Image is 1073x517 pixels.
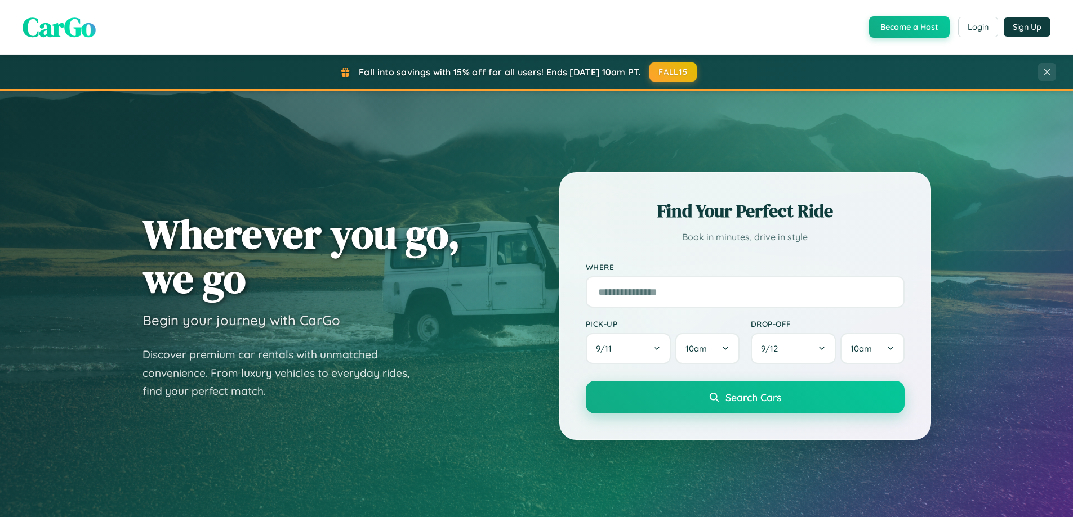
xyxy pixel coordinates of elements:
[649,62,697,82] button: FALL15
[725,391,781,403] span: Search Cars
[851,343,872,354] span: 10am
[958,17,998,37] button: Login
[751,319,905,329] label: Drop-off
[1004,17,1050,37] button: Sign Up
[586,333,671,364] button: 9/11
[586,199,905,223] h2: Find Your Perfect Ride
[586,262,905,272] label: Where
[586,381,905,413] button: Search Cars
[586,319,740,329] label: Pick-up
[869,16,950,38] button: Become a Host
[685,343,707,354] span: 10am
[23,8,96,46] span: CarGo
[359,66,641,78] span: Fall into savings with 15% off for all users! Ends [DATE] 10am PT.
[143,345,424,401] p: Discover premium car rentals with unmatched convenience. From luxury vehicles to everyday rides, ...
[596,343,617,354] span: 9 / 11
[143,212,460,300] h1: Wherever you go, we go
[143,312,340,329] h3: Begin your journey with CarGo
[675,333,739,364] button: 10am
[840,333,904,364] button: 10am
[586,229,905,245] p: Book in minutes, drive in style
[751,333,836,364] button: 9/12
[761,343,783,354] span: 9 / 12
